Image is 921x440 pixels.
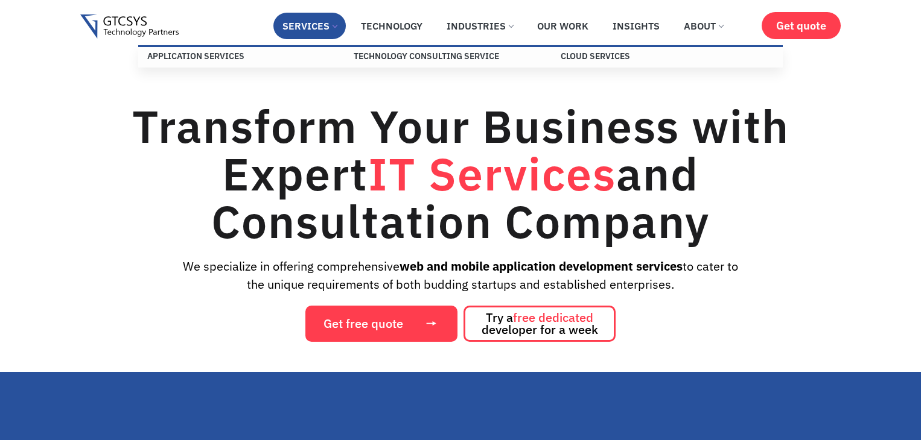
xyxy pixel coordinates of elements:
[323,318,403,330] span: Get free quote
[675,13,732,39] a: About
[80,257,841,294] div: We specialize in offering comprehensive to cater to the unique requirements of both budding start...
[80,14,179,39] img: Gtcsys logo
[464,306,616,342] a: Try afree dedicated developer for a week
[273,13,346,39] a: Services
[438,13,522,39] a: Industries
[513,309,593,325] span: free dedicated
[400,258,683,274] strong: web and mobile application development services
[604,13,669,39] a: Insights
[147,51,354,61] p: Application Services
[354,51,561,61] p: Technology Consulting Service
[305,306,457,342] a: Get free quote
[762,12,841,39] a: Get quote
[352,13,432,39] a: Technology
[776,19,826,32] span: Get quote
[561,51,768,61] p: Cloud Services
[482,312,598,336] span: Try a developer for a week
[368,144,616,203] span: IT Services
[528,13,598,39] a: Our Work
[80,102,841,245] h1: Transform Your Business with Expert and Consultation Company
